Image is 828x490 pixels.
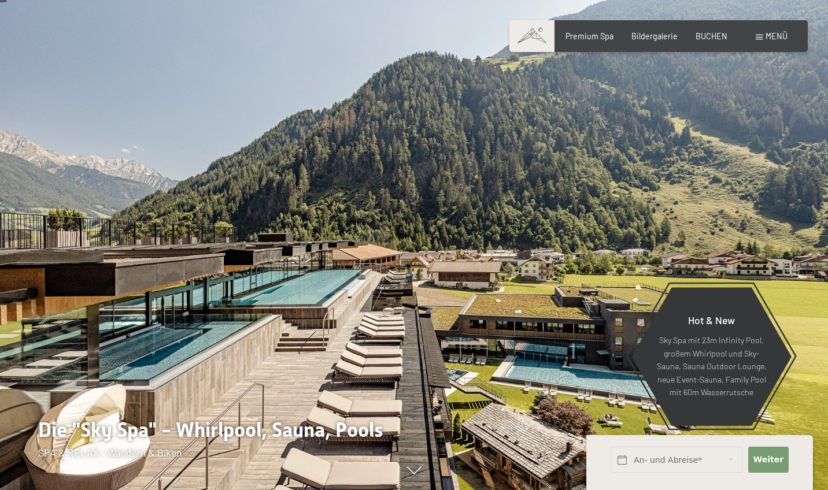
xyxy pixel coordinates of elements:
span: Hot & New [688,314,735,326]
span: Menü [766,31,788,41]
a: Hot & New Sky Spa mit 23m Infinity Pool, großem Whirlpool und Sky-Sauna, Sauna Outdoor Lounge, ne... [631,287,792,426]
p: Sky Spa mit 23m Infinity Pool, großem Whirlpool und Sky-Sauna, Sauna Outdoor Lounge, neue Event-S... [656,334,767,399]
span: Weiter [753,454,783,466]
a: BUCHEN [696,31,727,41]
a: Premium Spa [565,31,613,41]
button: Weiter [748,447,788,473]
a: Bildergalerie [631,31,678,41]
